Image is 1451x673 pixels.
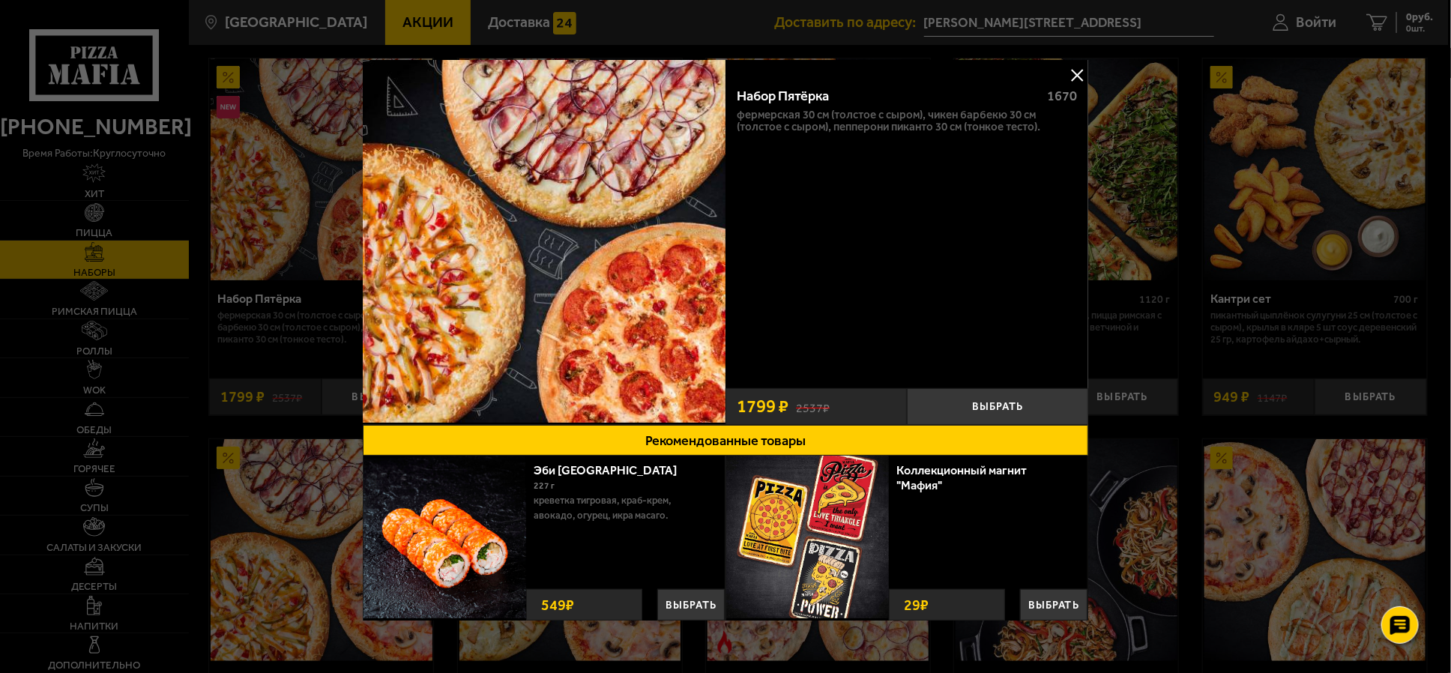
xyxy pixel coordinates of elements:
[737,397,788,415] span: 1799 ₽
[363,60,725,425] a: Набор Пятёрка
[537,590,578,620] strong: 549 ₽
[900,590,932,620] strong: 29 ₽
[363,60,725,423] img: Набор Пятёрка
[534,493,714,523] p: креветка тигровая, краб-крем, авокадо, огурец, икра масаго.
[907,388,1088,425] button: Выбрать
[657,589,725,621] button: Выбрать
[363,425,1088,456] button: Рекомендованные товары
[534,480,555,491] span: 227 г
[1020,589,1088,621] button: Выбрать
[737,88,1034,105] div: Набор Пятёрка
[1047,88,1077,104] span: 1670
[737,109,1077,133] p: Фермерская 30 см (толстое с сыром), Чикен Барбекю 30 см (толстое с сыром), Пепперони Пиканто 30 с...
[796,399,830,414] s: 2537 ₽
[896,463,1027,492] a: Коллекционный магнит "Мафия"
[534,463,692,477] a: Эби [GEOGRAPHIC_DATA]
